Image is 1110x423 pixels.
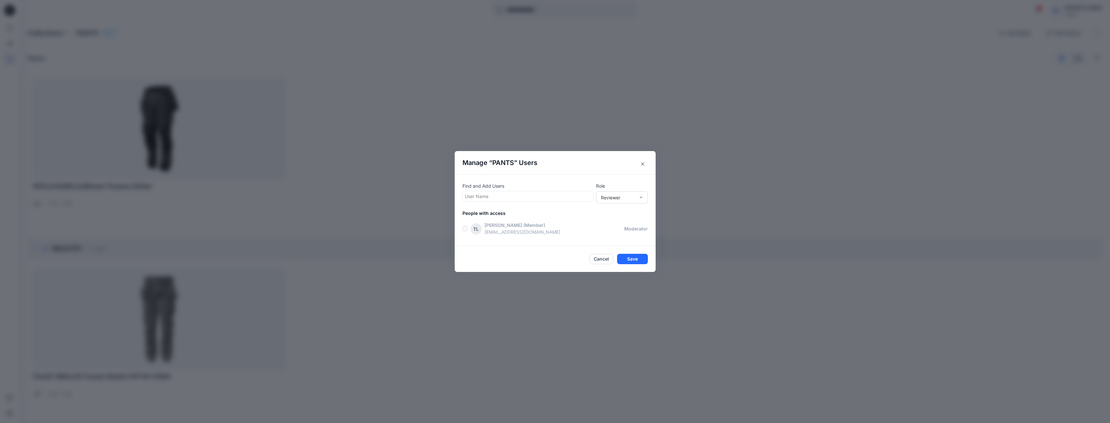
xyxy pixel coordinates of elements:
span: PANTS [492,159,514,167]
p: Role [596,182,648,189]
p: [EMAIL_ADDRESS][DOMAIN_NAME] [485,229,624,235]
div: TL [470,223,482,235]
p: [PERSON_NAME] [485,222,522,229]
h4: Manage “ ” Users [462,159,537,167]
button: Cancel [590,254,613,264]
p: People with access [462,210,656,217]
p: Find and Add Users [462,182,593,189]
p: (Member) [523,222,545,229]
p: moderator [624,225,648,232]
div: Reviewer [601,194,635,201]
button: Close [637,159,648,169]
button: Save [617,254,648,264]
